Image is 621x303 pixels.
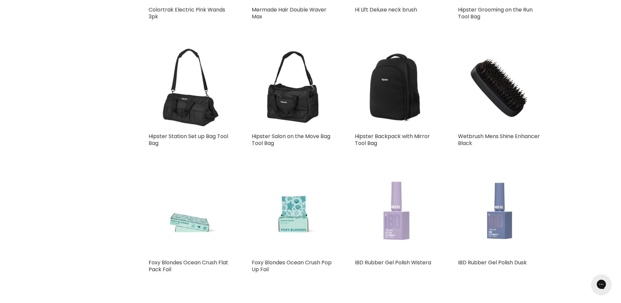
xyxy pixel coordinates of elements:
a: Mermade Hair Double Waver Max [252,6,326,20]
a: IBD Rubber Gel Polish Wistera [355,259,431,266]
img: IBD Rubber Gel Polish Wistera [355,172,438,256]
img: Hipster Station Set up Bag Tool Bag [149,46,232,130]
iframe: Gorgias live chat messenger [588,272,614,296]
img: Hipster Backpack with Mirror Tool Bag [355,46,438,130]
img: Wetbrush Mens Shine Enhancer Black [458,46,541,130]
a: Foxy Blondes Ocean Crush Pop Up Foil [252,172,335,256]
a: IBD Rubber Gel Polish Dusk [458,259,527,266]
a: Hipster Grooming on the Run Tool Bag [458,6,533,20]
a: Hipster Backpack with Mirror Tool Bag [355,132,430,147]
a: Foxy Blondes Ocean Crush Pop Up Foil [252,259,332,273]
a: Foxy Blondes Ocean Crush Flat Pack Foil [149,259,228,273]
a: Foxy Blondes Ocean Crush Flat Pack Foil [149,172,232,256]
img: IBD Rubber Gel Polish Dusk [458,172,541,256]
a: Hi Lift Deluxe neck brush [355,6,417,13]
img: Foxy Blondes Ocean Crush Pop Up Foil [262,172,324,256]
a: Colortrak Electric Pink Wands 3pk [149,6,225,20]
img: Foxy Blondes Ocean Crush Flat Pack Foil [159,172,221,256]
a: Wetbrush Mens Shine Enhancer Black [458,132,540,147]
a: Hipster Station Set up Bag Tool Bag [149,132,228,147]
img: Hipster Salon on the Move Bag Tool Bag [252,46,335,130]
a: Hipster Salon on the Move Bag Tool Bag [252,132,330,147]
